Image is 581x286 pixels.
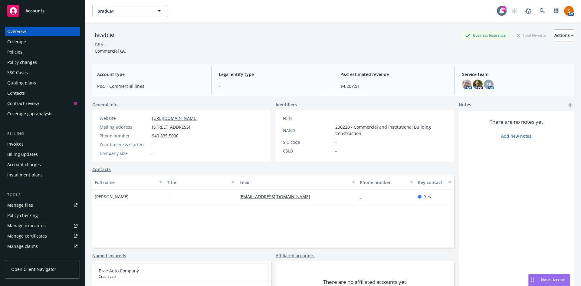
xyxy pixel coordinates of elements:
a: - [360,194,366,199]
div: Manage BORs [7,252,36,261]
div: Billing updates [7,150,38,159]
div: Title [167,179,228,186]
span: 949.835.5000 [152,133,179,139]
a: add [566,101,574,109]
div: Phone number [360,179,406,186]
div: Drag to move [529,274,536,286]
a: Contacts [92,166,111,173]
div: Full name [95,179,156,186]
a: Brae Auto Company [99,268,139,274]
span: Service team [462,71,569,77]
div: Account charges [7,160,41,169]
a: Add new notes [501,133,531,139]
div: Coverage [7,37,26,47]
div: CSLB [283,148,333,154]
button: Nova Assist [528,274,570,286]
span: [PERSON_NAME] [95,193,129,200]
div: Manage claims [7,242,38,251]
img: photo [564,6,574,16]
a: Account charges [5,160,80,169]
a: Manage certificates [5,231,80,241]
a: Start snowing [508,5,520,17]
a: Report a Bug [522,5,534,17]
div: Email [239,179,348,186]
span: - [152,150,153,156]
a: Affiliated accounts [276,252,314,259]
div: FEIN [283,115,333,121]
div: Key contact [418,179,445,186]
div: Business Insurance [462,31,509,39]
a: Named insureds [92,252,126,259]
a: Overview [5,27,80,36]
a: Policy checking [5,211,80,220]
button: Key contact [415,175,454,189]
div: 99+ [501,5,507,11]
a: [URL][DOMAIN_NAME] [152,115,198,121]
a: SSC Cases [5,68,80,77]
span: - [335,148,337,154]
a: Coverage [5,37,80,47]
span: Accounts [25,8,44,13]
span: - [335,115,337,121]
div: Overview [7,27,26,36]
a: [EMAIL_ADDRESS][DOMAIN_NAME] [239,194,315,199]
a: Quoting plans [5,78,80,88]
div: DBA: - [95,41,106,48]
a: Policies [5,47,80,57]
span: P&C - Commercial lines [97,83,204,89]
a: Search [536,5,548,17]
div: Installment plans [7,170,43,180]
div: Policy changes [7,58,37,67]
div: bradCM [92,31,117,39]
div: Contract review [7,99,39,108]
a: Contacts [5,88,80,98]
div: Tools [5,192,80,198]
div: Coverage gap analysis [7,109,52,119]
div: Manage exposures [7,221,46,231]
span: Notes [459,101,471,109]
button: bradCM [92,5,168,17]
div: SSC Cases [7,68,28,77]
a: Policy changes [5,58,80,67]
a: Contract review [5,99,80,108]
a: Switch app [550,5,562,17]
div: Invoices [7,139,24,149]
div: Quoting plans [7,78,36,88]
a: Manage claims [5,242,80,251]
a: Installment plans [5,170,80,180]
div: Manage files [7,200,33,210]
span: Commercial GC [95,48,126,54]
a: Coverage gap analysis [5,109,80,119]
div: Policy checking [7,211,38,220]
div: Contacts [7,88,25,98]
span: 236220 - Commercial and Institutional Building Construction [335,124,447,136]
button: Email [237,175,357,189]
span: SP [486,81,491,88]
span: bradCM [97,8,150,14]
div: Billing [5,131,80,137]
div: Policies [7,47,22,57]
div: Company size [100,150,149,156]
div: Actions [554,30,574,41]
img: photo [462,80,472,89]
span: - [167,193,169,200]
span: Nova Assist [541,277,565,282]
div: Phone number [100,133,149,139]
a: Manage files [5,200,80,210]
a: Accounts [5,2,80,19]
span: Crash Lab [99,274,264,279]
span: General info [92,101,118,108]
a: Billing updates [5,150,80,159]
span: Legal entity type [219,71,326,77]
div: Year business started [100,141,149,148]
button: Title [165,175,237,189]
div: Mailing address [100,124,149,130]
a: Manage exposures [5,221,80,231]
div: Total Rewards [514,31,550,39]
button: Phone number [357,175,415,189]
div: Website [100,115,149,121]
span: Account type [97,71,204,77]
span: P&C estimated revenue [340,71,447,77]
img: photo [473,80,483,89]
